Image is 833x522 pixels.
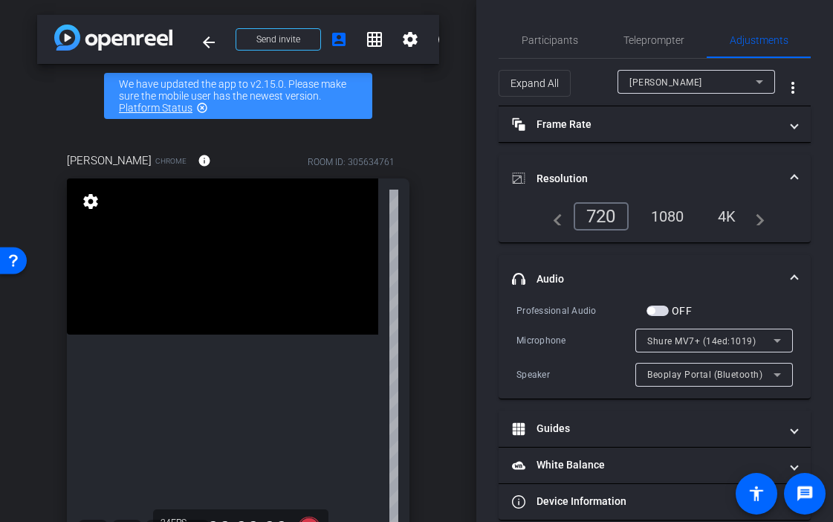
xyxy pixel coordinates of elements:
span: Chrome [155,155,187,167]
mat-panel-title: Resolution [512,171,779,187]
span: Expand All [511,69,559,97]
mat-icon: highlight_off [196,102,208,114]
mat-icon: navigate_before [545,207,563,225]
mat-expansion-panel-header: Guides [499,411,811,447]
mat-expansion-panel-header: Device Information [499,484,811,520]
span: Beoplay Portal (Bluetooth) [647,370,762,380]
button: Expand All [499,70,571,97]
mat-icon: info [437,30,455,48]
span: Adjustments [730,35,788,45]
span: [PERSON_NAME] [67,152,152,169]
mat-icon: message [796,485,814,503]
a: Platform Status [119,102,192,114]
div: Resolution [499,202,811,242]
mat-icon: more_vert [784,79,802,97]
div: 1080 [640,204,696,229]
div: Professional Audio [516,303,646,318]
button: Send invite [236,28,321,51]
mat-expansion-panel-header: Frame Rate [499,106,811,142]
span: Teleprompter [623,35,684,45]
mat-icon: settings [401,30,419,48]
div: ROOM ID: 305634761 [308,155,395,169]
span: [PERSON_NAME] [629,77,702,88]
div: Audio [499,303,811,399]
span: Send invite [256,33,300,45]
mat-expansion-panel-header: Resolution [499,155,811,202]
div: We have updated the app to v2.15.0. Please make sure the mobile user has the newest version. [104,73,372,119]
div: Speaker [516,367,635,382]
img: app-logo [54,25,172,51]
mat-icon: info [198,154,211,167]
mat-panel-title: Frame Rate [512,117,779,132]
label: OFF [669,303,692,318]
span: Participants [522,35,578,45]
mat-icon: arrow_back [200,33,218,51]
mat-panel-title: Guides [512,421,779,436]
mat-icon: accessibility [748,485,765,503]
mat-panel-title: Device Information [512,494,779,509]
mat-icon: account_box [330,30,348,48]
span: Shure MV7+ (14ed:1019) [647,336,756,347]
div: 4K [707,204,748,229]
mat-expansion-panel-header: White Balance [499,448,811,483]
mat-panel-title: Audio [512,271,779,287]
mat-icon: grid_on [366,30,383,48]
mat-expansion-panel-header: Audio [499,255,811,303]
mat-icon: navigate_next [747,207,765,225]
mat-icon: settings [80,193,101,210]
button: More Options for Adjustments Panel [775,70,811,106]
div: 720 [574,202,629,231]
div: Microphone [516,333,635,348]
mat-panel-title: White Balance [512,457,779,473]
